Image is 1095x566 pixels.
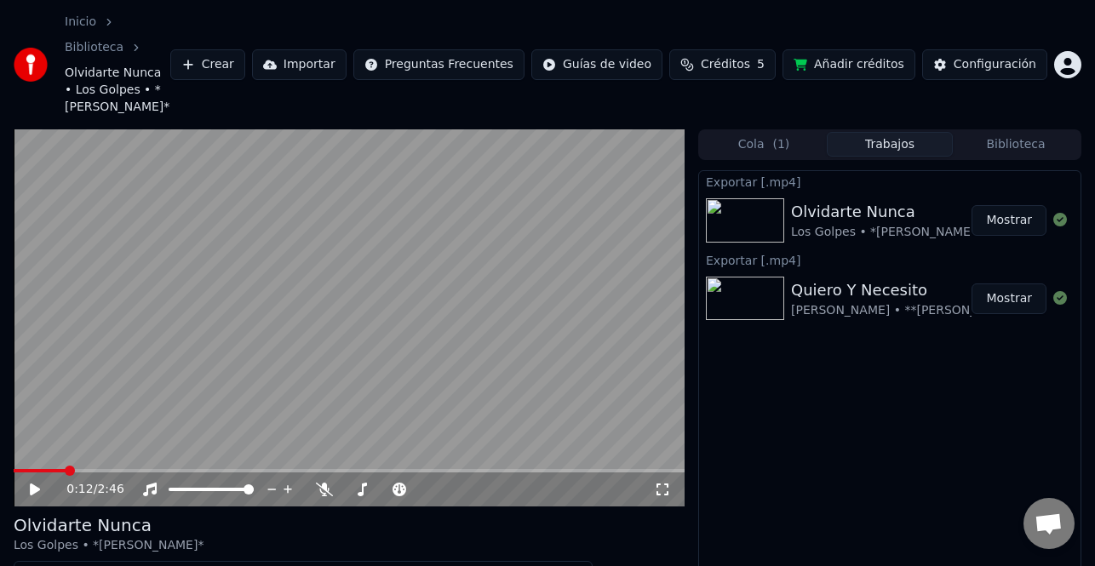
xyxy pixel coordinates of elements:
button: Mostrar [972,283,1046,314]
div: / [66,481,107,498]
button: Importar [252,49,347,80]
div: Los Golpes • *[PERSON_NAME]* [14,537,204,554]
button: Guías de video [531,49,662,80]
div: Olvidarte Nunca [14,513,204,537]
img: youka [14,48,48,82]
div: Chat abierto [1023,498,1075,549]
button: Créditos5 [669,49,776,80]
span: Créditos [701,56,750,73]
span: 5 [757,56,765,73]
div: Quiero Y Necesito [791,278,1028,302]
div: Los Golpes • *[PERSON_NAME]* [791,224,981,241]
div: Olvidarte Nunca [791,200,981,224]
span: 0:12 [66,481,93,498]
span: 2:46 [97,481,123,498]
span: Olvidarte Nunca • Los Golpes • *[PERSON_NAME]* [65,65,170,116]
button: Preguntas Frecuentes [353,49,525,80]
button: Crear [170,49,245,80]
div: [PERSON_NAME] • **[PERSON_NAME]** [791,302,1028,319]
button: Añadir créditos [783,49,915,80]
div: Exportar [.mp4] [699,249,1081,270]
div: Exportar [.mp4] [699,171,1081,192]
span: ( 1 ) [772,136,789,153]
button: Trabajos [827,132,953,157]
button: Cola [701,132,827,157]
a: Inicio [65,14,96,31]
a: Biblioteca [65,39,123,56]
button: Configuración [922,49,1047,80]
div: Configuración [954,56,1036,73]
nav: breadcrumb [65,14,170,116]
button: Mostrar [972,205,1046,236]
button: Biblioteca [953,132,1079,157]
